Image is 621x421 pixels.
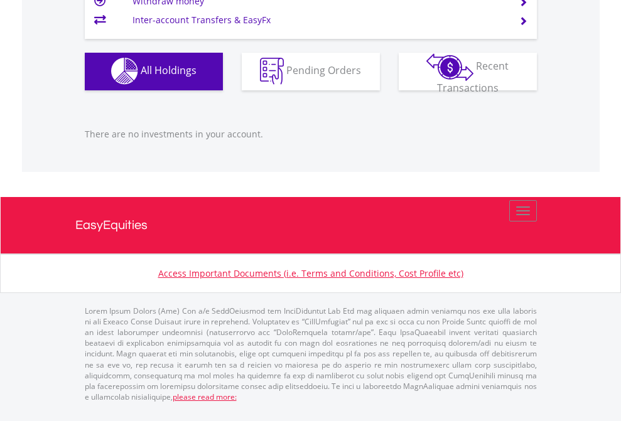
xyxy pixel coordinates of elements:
p: Lorem Ipsum Dolors (Ame) Con a/e SeddOeiusmod tem InciDiduntut Lab Etd mag aliquaen admin veniamq... [85,306,537,402]
img: holdings-wht.png [111,58,138,85]
span: Pending Orders [286,63,361,77]
a: EasyEquities [75,197,546,253]
button: All Holdings [85,53,223,90]
img: pending_instructions-wht.png [260,58,284,85]
p: There are no investments in your account. [85,128,537,141]
span: Recent Transactions [437,59,509,95]
button: Pending Orders [242,53,380,90]
img: transactions-zar-wht.png [426,53,473,81]
button: Recent Transactions [399,53,537,90]
span: All Holdings [141,63,197,77]
a: please read more: [173,392,237,402]
td: Inter-account Transfers & EasyFx [132,11,504,29]
a: Access Important Documents (i.e. Terms and Conditions, Cost Profile etc) [158,267,463,279]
